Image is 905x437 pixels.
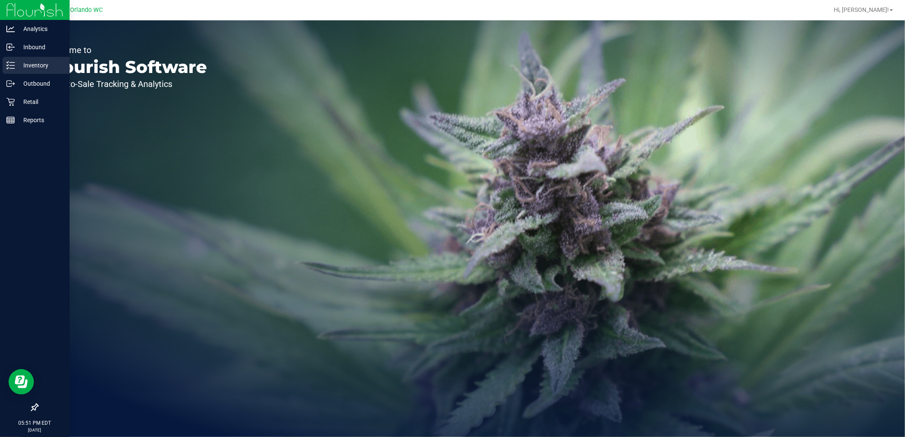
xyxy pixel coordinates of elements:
[70,6,103,14] span: Orlando WC
[46,46,207,54] p: Welcome to
[834,6,889,13] span: Hi, [PERSON_NAME]!
[15,97,66,107] p: Retail
[8,369,34,395] iframe: Resource center
[15,115,66,125] p: Reports
[15,78,66,89] p: Outbound
[15,24,66,34] p: Analytics
[46,80,207,88] p: Seed-to-Sale Tracking & Analytics
[46,59,207,76] p: Flourish Software
[6,25,15,33] inline-svg: Analytics
[15,60,66,70] p: Inventory
[6,116,15,124] inline-svg: Reports
[6,79,15,88] inline-svg: Outbound
[4,419,66,427] p: 05:51 PM EDT
[6,98,15,106] inline-svg: Retail
[4,427,66,433] p: [DATE]
[6,43,15,51] inline-svg: Inbound
[6,61,15,70] inline-svg: Inventory
[15,42,66,52] p: Inbound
